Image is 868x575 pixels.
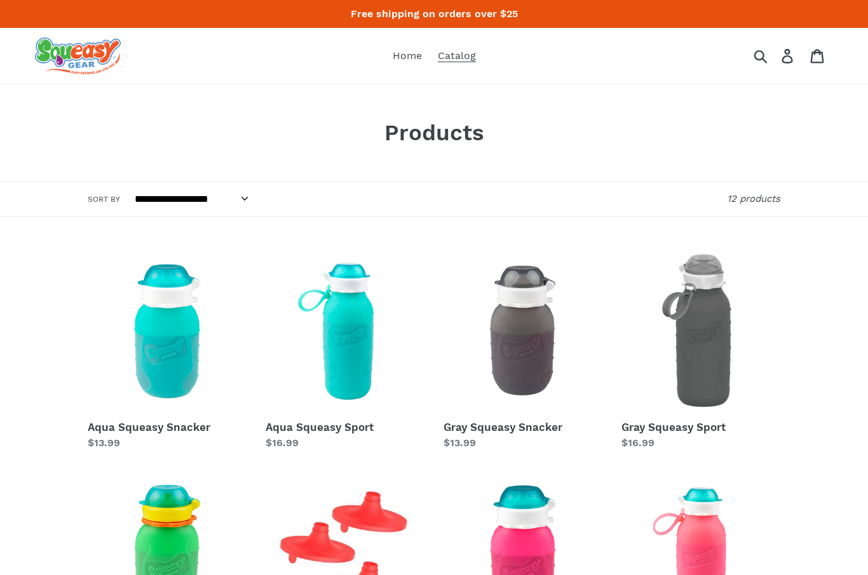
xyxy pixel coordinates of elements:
[384,119,484,146] span: Products
[386,46,428,65] a: Home
[35,37,121,74] img: squeasy gear snacker portable food pouch
[431,46,482,65] a: Catalog
[88,194,120,205] label: Sort by
[393,50,422,62] span: Home
[438,50,476,62] span: Catalog
[727,193,780,204] span: 12 products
